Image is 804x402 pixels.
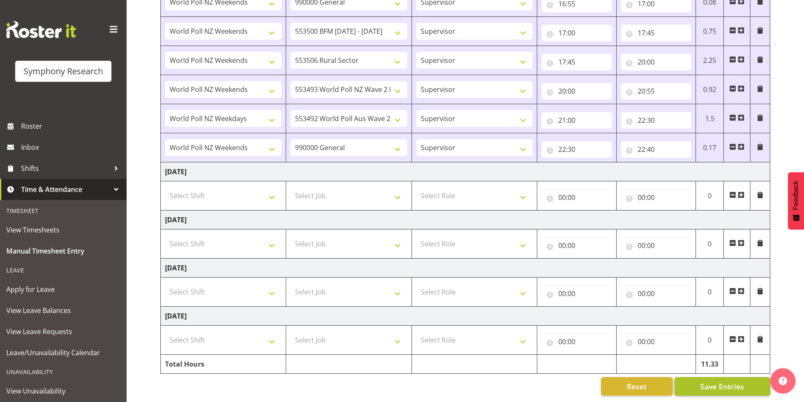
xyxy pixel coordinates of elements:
[601,377,673,396] button: Reset
[2,202,125,219] div: Timesheet
[161,259,770,278] td: [DATE]
[2,300,125,321] a: View Leave Balances
[696,104,724,133] td: 1.5
[6,304,120,317] span: View Leave Balances
[621,54,691,70] input: Click to select...
[2,342,125,363] a: Leave/Unavailability Calendar
[161,355,286,374] td: Total Hours
[792,181,800,210] span: Feedback
[6,283,120,296] span: Apply for Leave
[541,112,612,129] input: Click to select...
[21,120,122,132] span: Roster
[696,278,724,307] td: 0
[161,162,770,181] td: [DATE]
[696,229,724,259] td: 0
[621,24,691,41] input: Click to select...
[6,325,120,338] span: View Leave Requests
[541,83,612,100] input: Click to select...
[6,346,120,359] span: Leave/Unavailability Calendar
[696,181,724,210] td: 0
[779,377,787,385] img: help-xxl-2.png
[6,385,120,397] span: View Unavailability
[700,381,744,392] span: Save Entries
[627,381,647,392] span: Reset
[2,279,125,300] a: Apply for Leave
[541,333,612,350] input: Click to select...
[161,307,770,326] td: [DATE]
[696,326,724,355] td: 0
[6,224,120,236] span: View Timesheets
[621,333,691,350] input: Click to select...
[2,380,125,402] a: View Unavailability
[2,240,125,262] a: Manual Timesheet Entry
[696,46,724,75] td: 2.25
[21,183,110,196] span: Time & Attendance
[621,237,691,254] input: Click to select...
[541,141,612,158] input: Click to select...
[696,75,724,104] td: 0.92
[621,112,691,129] input: Click to select...
[2,219,125,240] a: View Timesheets
[2,321,125,342] a: View Leave Requests
[21,141,122,154] span: Inbox
[21,162,110,175] span: Shifts
[2,363,125,380] div: Unavailability
[788,172,804,229] button: Feedback - Show survey
[621,83,691,100] input: Click to select...
[621,285,691,302] input: Click to select...
[161,210,770,229] td: [DATE]
[24,65,103,78] div: Symphony Research
[541,24,612,41] input: Click to select...
[674,377,770,396] button: Save Entries
[696,133,724,162] td: 0.17
[696,355,724,374] td: 11.33
[696,17,724,46] td: 0.75
[6,21,76,38] img: Rosterit website logo
[541,237,612,254] input: Click to select...
[541,54,612,70] input: Click to select...
[6,245,120,257] span: Manual Timesheet Entry
[2,262,125,279] div: Leave
[541,189,612,206] input: Click to select...
[621,189,691,206] input: Click to select...
[541,285,612,302] input: Click to select...
[621,141,691,158] input: Click to select...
